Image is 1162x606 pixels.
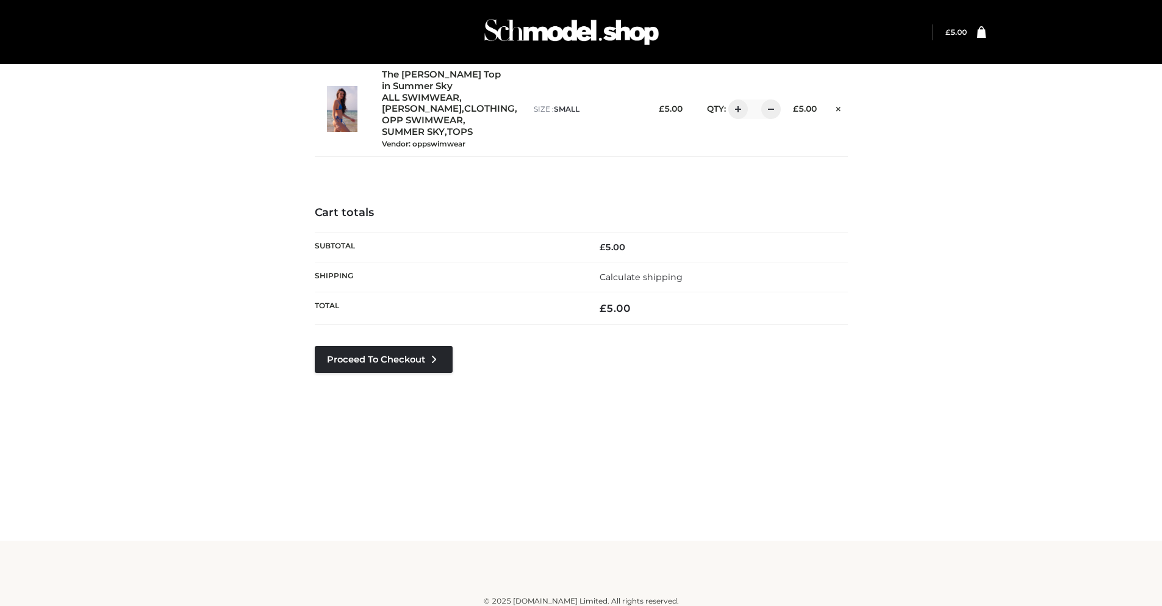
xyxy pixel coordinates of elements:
a: Proceed to Checkout [315,346,453,373]
span: £ [945,27,950,37]
p: size : [534,104,638,115]
h4: Cart totals [315,206,848,220]
bdi: 5.00 [600,242,625,253]
a: Remove this item [829,99,847,115]
a: [PERSON_NAME] [382,103,462,115]
th: Subtotal [315,232,581,262]
a: SUMMER SKY [382,126,445,138]
bdi: 5.00 [793,104,817,114]
span: £ [659,104,664,114]
div: , , , , , [382,69,522,149]
a: TOPS [447,126,473,138]
a: £5.00 [945,27,967,37]
span: £ [600,302,606,314]
span: £ [600,242,605,253]
a: OPP SWIMWEAR [382,115,463,126]
bdi: 5.00 [659,104,683,114]
span: SMALL [554,104,579,114]
small: Vendor: oppswimwear [382,139,465,148]
th: Total [315,292,581,325]
a: The [PERSON_NAME] Top in Summer Sky [382,69,507,92]
a: CLOTHING [464,103,515,115]
a: Calculate shipping [600,272,683,283]
span: £ [793,104,798,114]
bdi: 5.00 [600,302,631,314]
th: Shipping [315,262,581,292]
bdi: 5.00 [945,27,967,37]
img: Schmodel Admin 964 [480,8,663,56]
a: ALL SWIMWEAR [382,92,459,104]
div: QTY: [695,99,772,119]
